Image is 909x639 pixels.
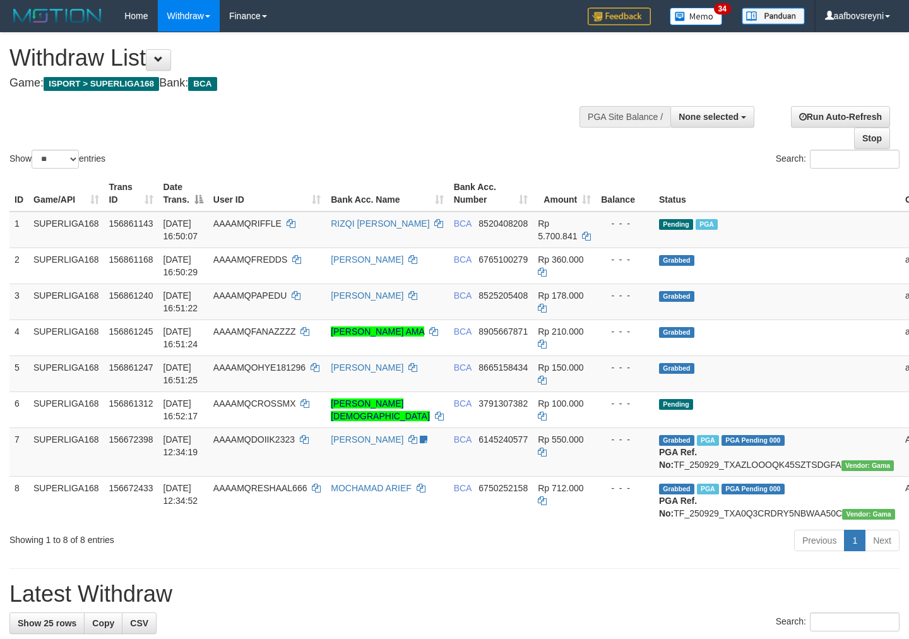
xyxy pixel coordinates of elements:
[331,290,403,301] a: [PERSON_NAME]
[714,3,731,15] span: 34
[158,176,208,212] th: Date Trans.: activate to sort column descending
[9,612,85,634] a: Show 25 rows
[213,398,296,409] span: AAAAMQCROSSMX
[810,150,900,169] input: Search:
[163,398,198,421] span: [DATE] 16:52:17
[654,476,900,525] td: TF_250929_TXA0Q3CRDRY5NBWAA50C
[28,355,104,391] td: SUPERLIGA168
[28,476,104,525] td: SUPERLIGA168
[163,290,198,313] span: [DATE] 16:51:22
[163,218,198,241] span: [DATE] 16:50:07
[841,460,894,471] span: Vendor URL: https://trx31.1velocity.biz
[654,427,900,476] td: TF_250929_TXAZLOOOQK45SZTSDGFA
[601,482,649,494] div: - - -
[28,284,104,319] td: SUPERLIGA168
[588,8,651,25] img: Feedback.jpg
[454,326,472,337] span: BCA
[533,176,596,212] th: Amount: activate to sort column ascending
[163,326,198,349] span: [DATE] 16:51:24
[670,106,754,128] button: None selected
[9,391,28,427] td: 6
[9,355,28,391] td: 5
[478,254,528,265] span: Copy 6765100279 to clipboard
[478,362,528,373] span: Copy 8665158434 to clipboard
[18,618,76,628] span: Show 25 rows
[9,6,105,25] img: MOTION_logo.png
[659,399,693,410] span: Pending
[122,612,157,634] a: CSV
[659,496,697,518] b: PGA Ref. No:
[854,128,890,149] a: Stop
[449,176,533,212] th: Bank Acc. Number: activate to sort column ascending
[163,254,198,277] span: [DATE] 16:50:29
[326,176,448,212] th: Bank Acc. Name: activate to sort column ascending
[28,248,104,284] td: SUPERLIGA168
[659,447,697,470] b: PGA Ref. No:
[213,290,287,301] span: AAAAMQPAPEDU
[538,483,583,493] span: Rp 712.000
[659,291,694,302] span: Grabbed
[538,362,583,373] span: Rp 150.000
[213,483,307,493] span: AAAAMQRESHAAL666
[109,398,153,409] span: 156861312
[478,434,528,445] span: Copy 6145240577 to clipboard
[9,150,105,169] label: Show entries
[28,212,104,248] td: SUPERLIGA168
[844,530,865,551] a: 1
[722,435,785,446] span: PGA Pending
[331,483,412,493] a: MOCHAMAD ARIEF
[478,483,528,493] span: Copy 6750252158 to clipboard
[601,397,649,410] div: - - -
[331,434,403,445] a: [PERSON_NAME]
[579,106,670,128] div: PGA Site Balance /
[791,106,890,128] a: Run Auto-Refresh
[331,218,429,229] a: RIZQI [PERSON_NAME]
[601,361,649,374] div: - - -
[109,326,153,337] span: 156861245
[9,248,28,284] td: 2
[28,391,104,427] td: SUPERLIGA168
[538,326,583,337] span: Rp 210.000
[163,483,198,506] span: [DATE] 12:34:52
[478,398,528,409] span: Copy 3791307382 to clipboard
[130,618,148,628] span: CSV
[478,218,528,229] span: Copy 8520408208 to clipboard
[478,326,528,337] span: Copy 8905667871 to clipboard
[538,434,583,445] span: Rp 550.000
[776,612,900,631] label: Search:
[163,362,198,385] span: [DATE] 16:51:25
[109,434,153,445] span: 156672398
[794,530,845,551] a: Previous
[9,284,28,319] td: 3
[679,112,739,122] span: None selected
[163,434,198,457] span: [DATE] 12:34:19
[84,612,122,634] a: Copy
[670,8,723,25] img: Button%20Memo.svg
[9,176,28,212] th: ID
[538,398,583,409] span: Rp 100.000
[776,150,900,169] label: Search:
[697,435,719,446] span: Marked by aafsoycanthlai
[601,433,649,446] div: - - -
[213,362,306,373] span: AAAAMQOHYE181296
[28,319,104,355] td: SUPERLIGA168
[659,255,694,266] span: Grabbed
[454,398,472,409] span: BCA
[697,484,719,494] span: Marked by aafsoycanthlai
[659,219,693,230] span: Pending
[9,319,28,355] td: 4
[696,219,718,230] span: Marked by aafchhiseyha
[9,427,28,476] td: 7
[9,529,369,546] div: Showing 1 to 8 of 8 entries
[213,254,287,265] span: AAAAMQFREDDS
[331,254,403,265] a: [PERSON_NAME]
[538,290,583,301] span: Rp 178.000
[331,326,424,337] a: [PERSON_NAME] AMA
[654,176,900,212] th: Status
[454,483,472,493] span: BCA
[810,612,900,631] input: Search:
[188,77,217,91] span: BCA
[44,77,159,91] span: ISPORT > SUPERLIGA168
[538,254,583,265] span: Rp 360.000
[9,582,900,607] h1: Latest Withdraw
